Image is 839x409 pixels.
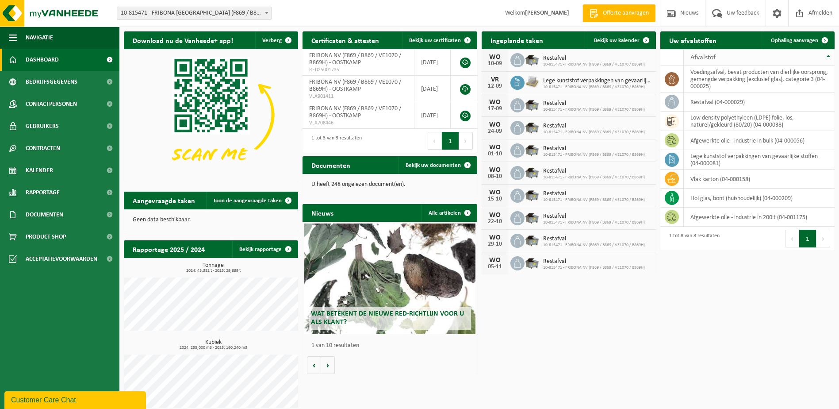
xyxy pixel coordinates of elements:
div: WO [486,99,504,106]
h2: Uw afvalstoffen [660,31,725,49]
span: VLA901411 [309,93,407,100]
div: 17-09 [486,106,504,112]
td: afgewerkte olie - industrie in bulk (04-000056) [684,131,835,150]
img: WB-5000-GAL-GY-01 [525,210,540,225]
span: Toon de aangevraagde taken [213,198,282,204]
div: WO [486,166,504,174]
div: 05-11 [486,264,504,270]
span: Product Shop [26,226,66,248]
span: Dashboard [26,49,59,71]
span: Bekijk uw kalender [594,38,640,43]
span: 10-815471 - FRIBONA NV (F869 / B869 / VE1070 / B869H) [543,175,645,180]
button: Next [816,230,830,247]
span: 2024: 255,000 m3 - 2025: 160,240 m3 [128,346,298,350]
span: Rapportage [26,181,60,204]
td: [DATE] [414,76,451,102]
span: 10-815471 - FRIBONA NV (F869 / B869 / VE1070 / B869H) [543,152,645,158]
td: hol glas, bont (huishoudelijk) (04-000209) [684,189,835,208]
img: WB-5000-GAL-GY-01 [525,142,540,157]
div: WO [486,54,504,61]
div: VR [486,76,504,83]
h2: Nieuws [303,204,342,221]
span: Ophaling aanvragen [771,38,818,43]
a: Bekijk uw documenten [398,156,476,174]
h2: Download nu de Vanheede+ app! [124,31,242,49]
button: Next [459,132,473,150]
span: 10-815471 - FRIBONA NV (F869 / B869 / VE1070 / B869H) [543,85,651,90]
span: 10-815471 - FRIBONA NV (F869 / B869 / VE1070 / B869H) [543,265,645,270]
button: Previous [428,132,442,150]
span: Wat betekent de nieuwe RED-richtlijn voor u als klant? [311,310,464,326]
img: Download de VHEPlus App [124,49,298,180]
span: Restafval [543,190,645,197]
div: 1 tot 3 van 3 resultaten [307,131,362,150]
td: [DATE] [414,49,451,76]
button: 1 [442,132,459,150]
span: Lege kunststof verpakkingen van gevaarlijke stoffen [543,77,651,85]
span: FRIBONA NV (F869 / B869 / VE1070 / B869H) - OOSTKAMP [309,52,401,66]
span: Restafval [543,100,645,107]
span: 10-815471 - FRIBONA NV (F869 / B869 / VE1070 / B869H) [543,197,645,203]
span: Documenten [26,204,63,226]
span: Contracten [26,137,60,159]
div: 22-10 [486,219,504,225]
h2: Ingeplande taken [482,31,552,49]
img: WB-5000-GAL-GY-01 [525,187,540,202]
div: WO [486,234,504,241]
div: 08-10 [486,174,504,180]
button: Verberg [255,31,297,49]
span: FRIBONA NV (F869 / B869 / VE1070 / B869H) - OOSTKAMP [309,105,401,119]
button: Vorige [307,356,321,374]
img: LP-PA-00000-WDN-11 [525,74,540,89]
img: WB-5000-GAL-GY-01 [525,165,540,180]
span: Contactpersonen [26,93,77,115]
p: U heeft 248 ongelezen document(en). [311,181,468,188]
h3: Kubiek [128,340,298,350]
img: WB-5000-GAL-GY-01 [525,97,540,112]
span: Restafval [543,55,645,62]
span: 10-815471 - FRIBONA NV (F869 / B869 / VE1070 / B869H) [543,62,645,67]
span: Gebruikers [26,115,59,137]
td: lege kunststof verpakkingen van gevaarlijke stoffen (04-000081) [684,150,835,170]
span: Restafval [543,168,645,175]
img: WB-5000-GAL-GY-01 [525,52,540,67]
div: WO [486,189,504,196]
div: WO [486,121,504,128]
span: Acceptatievoorwaarden [26,248,97,270]
span: Restafval [543,258,645,265]
span: 10-815471 - FRIBONA NV (F869 / B869 / VE1070 / B869H) [543,243,645,248]
span: 2024: 45,382 t - 2025: 29,889 t [128,269,298,273]
span: Afvalstof [690,54,716,61]
span: Bekijk uw certificaten [409,38,461,43]
a: Offerte aanvragen [582,4,655,22]
button: Volgende [321,356,335,374]
h2: Aangevraagde taken [124,192,204,209]
div: 10-09 [486,61,504,67]
span: RED25001735 [309,66,407,73]
span: VLA708446 [309,120,407,127]
h2: Rapportage 2025 / 2024 [124,240,214,258]
h2: Certificaten & attesten [303,31,388,49]
div: 24-09 [486,128,504,135]
td: voedingsafval, bevat producten van dierlijke oorsprong, gemengde verpakking (exclusief glas), cat... [684,66,835,93]
a: Ophaling aanvragen [764,31,834,49]
span: Restafval [543,235,645,243]
div: WO [486,144,504,151]
td: afgewerkte olie - industrie in 200lt (04-001175) [684,208,835,227]
span: Bekijk uw documenten [406,162,461,168]
div: 12-09 [486,83,504,89]
div: 15-10 [486,196,504,202]
span: Offerte aanvragen [601,9,651,18]
span: Kalender [26,159,53,181]
a: Bekijk uw kalender [587,31,655,49]
a: Toon de aangevraagde taken [206,192,297,209]
strong: [PERSON_NAME] [525,10,569,16]
button: Previous [785,230,799,247]
span: 10-815471 - FRIBONA NV (F869 / B869 / VE1070 / B869H) - OOSTKAMP [117,7,272,20]
span: Navigatie [26,27,53,49]
a: Bekijk rapportage [232,240,297,258]
h2: Documenten [303,156,359,174]
div: 1 tot 8 van 8 resultaten [665,229,720,248]
div: WO [486,257,504,264]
